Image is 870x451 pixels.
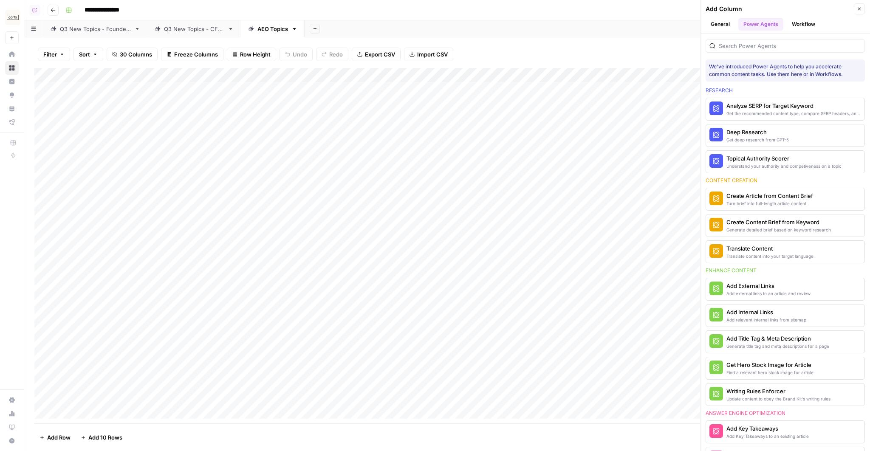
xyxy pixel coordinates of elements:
[5,116,19,129] a: Flightpath
[787,18,820,31] button: Workflow
[726,192,813,200] div: Create Article from Content Brief
[706,267,865,274] div: Enhance content
[5,393,19,407] a: Settings
[34,431,76,444] button: Add Row
[352,48,401,61] button: Export CSV
[88,433,122,442] span: Add 10 Rows
[5,407,19,420] a: Usage
[706,87,865,94] div: Research
[404,48,453,61] button: Import CSV
[227,48,276,61] button: Row Height
[706,188,864,210] button: Create Article from Content BriefTurn brief into full-length article content
[726,244,814,253] div: Translate Content
[5,10,20,25] img: Carta Logo
[43,50,57,59] span: Filter
[241,20,305,37] a: AEO Topics
[726,110,861,117] div: Get the recommended content type, compare SERP headers, and analyze SERP patterns
[726,334,829,343] div: Add Title Tag & Meta Description
[5,88,19,102] a: Opportunities
[5,48,19,61] a: Home
[726,282,811,290] div: Add External Links
[706,331,864,353] button: Add Title Tag & Meta DescriptionGenerate title tag and meta descriptions for a page
[726,226,831,233] div: Generate detailed brief based on keyword research
[706,151,864,173] button: Topical Authority ScorerUnderstand your authority and competiveness on a topic
[719,42,861,50] input: Search Power Agents
[726,343,829,350] div: Generate title tag and meta descriptions for a page
[709,63,862,78] div: We've introduced Power Agents to help you accelerate common content tasks. Use them here or in Wo...
[706,383,864,406] button: Writing Rules EnforcerUpdate content to obey the Brand Kit's writing rules
[726,136,789,143] div: Get deep research from GPT-5
[706,409,865,417] div: Answer engine optimization
[79,50,90,59] span: Sort
[417,50,448,59] span: Import CSV
[706,357,864,379] button: Get Hero Stock Image for ArticleFind a relevant hero stock image for article
[726,308,806,316] div: Add Internal Links
[329,50,343,59] span: Redo
[280,48,313,61] button: Undo
[706,177,865,184] div: Content creation
[161,48,223,61] button: Freeze Columns
[726,253,814,259] div: Translate content into your target language
[5,102,19,116] a: Your Data
[5,434,19,448] button: Help + Support
[726,290,811,297] div: Add external links to an article and review
[706,241,864,263] button: Translate ContentTranslate content into your target language
[73,48,103,61] button: Sort
[107,48,158,61] button: 30 Columns
[43,20,147,37] a: Q3 New Topics - Founders
[257,25,288,33] div: AEO Topics
[706,18,735,31] button: General
[726,101,861,110] div: Analyze SERP for Target Keyword
[240,50,271,59] span: Row Height
[706,421,864,443] button: Add Key TakeawaysAdd Key Takeaways to an existing article
[76,431,127,444] button: Add 10 Rows
[47,433,71,442] span: Add Row
[5,420,19,434] a: Learning Hub
[164,25,224,33] div: Q3 New Topics - CFOs
[726,154,842,163] div: Topical Authority Scorer
[726,316,806,323] div: Add relevant internal links from sitemap
[726,433,809,440] div: Add Key Takeaways to an existing article
[726,395,830,402] div: Update content to obey the Brand Kit's writing rules
[706,98,864,120] button: Analyze SERP for Target KeywordGet the recommended content type, compare SERP headers, and analyz...
[120,50,152,59] span: 30 Columns
[726,387,830,395] div: Writing Rules Enforcer
[726,218,831,226] div: Create Content Brief from Keyword
[706,124,864,147] button: Deep ResearchGet deep research from GPT-5
[726,361,814,369] div: Get Hero Stock Image for Article
[726,163,842,169] div: Understand your authority and competiveness on a topic
[147,20,241,37] a: Q3 New Topics - CFOs
[5,61,19,75] a: Browse
[38,48,70,61] button: Filter
[726,128,789,136] div: Deep Research
[706,278,864,300] button: Add External LinksAdd external links to an article and review
[174,50,218,59] span: Freeze Columns
[293,50,307,59] span: Undo
[726,200,813,207] div: Turn brief into full-length article content
[316,48,348,61] button: Redo
[738,18,783,31] button: Power Agents
[726,424,809,433] div: Add Key Takeaways
[726,369,814,376] div: Find a relevant hero stock image for article
[60,25,131,33] div: Q3 New Topics - Founders
[706,304,864,327] button: Add Internal LinksAdd relevant internal links from sitemap
[365,50,395,59] span: Export CSV
[706,214,864,237] button: Create Content Brief from KeywordGenerate detailed brief based on keyword research
[5,7,19,28] button: Workspace: Carta
[5,75,19,88] a: Insights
